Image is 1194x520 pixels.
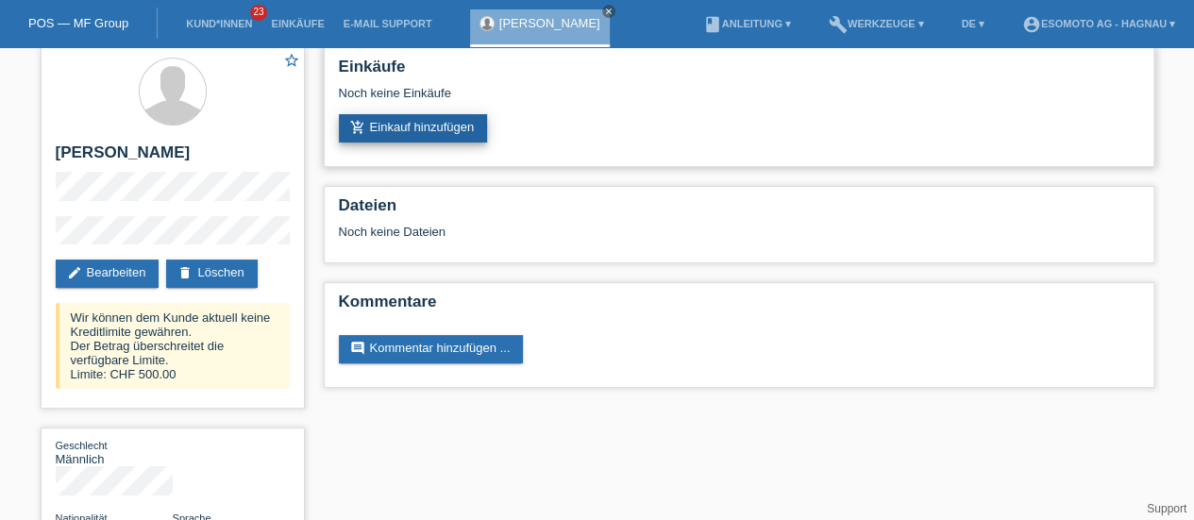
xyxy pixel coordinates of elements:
div: Wir können dem Kunde aktuell keine Kreditlimite gewähren. Der Betrag überschreitet die verfügbare... [56,303,290,389]
i: book [703,15,722,34]
span: Geschlecht [56,440,108,451]
a: Kund*innen [177,18,261,29]
h2: Einkäufe [339,58,1139,86]
a: star_border [283,52,300,72]
h2: Kommentare [339,293,1139,321]
a: close [602,5,615,18]
a: bookAnleitung ▾ [694,18,800,29]
h2: [PERSON_NAME] [56,143,290,172]
div: Noch keine Einkäufe [339,86,1139,114]
i: build [829,15,848,34]
i: star_border [283,52,300,69]
i: add_shopping_cart [350,120,365,135]
i: edit [67,265,82,280]
a: DE ▾ [951,18,993,29]
div: Männlich [56,438,173,466]
a: [PERSON_NAME] [499,16,600,30]
a: deleteLöschen [166,260,257,288]
a: account_circleEsomoto AG - Hagnau ▾ [1013,18,1185,29]
i: account_circle [1022,15,1041,34]
i: delete [177,265,193,280]
span: 23 [250,5,267,21]
a: commentKommentar hinzufügen ... [339,335,524,363]
a: editBearbeiten [56,260,160,288]
a: E-Mail Support [334,18,442,29]
a: POS — MF Group [28,16,128,30]
i: close [604,7,614,16]
div: Noch keine Dateien [339,225,916,239]
a: Support [1147,502,1186,515]
a: add_shopping_cartEinkauf hinzufügen [339,114,488,143]
a: Einkäufe [261,18,333,29]
h2: Dateien [339,196,1139,225]
a: buildWerkzeuge ▾ [819,18,933,29]
i: comment [350,341,365,356]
